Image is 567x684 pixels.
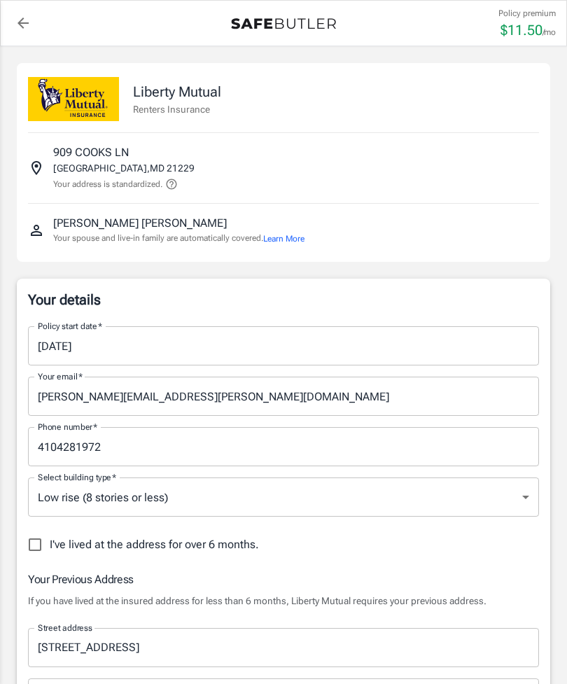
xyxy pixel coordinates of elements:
label: Select building type [38,471,116,483]
h6: Your Previous Address [28,571,539,588]
p: If you have lived at the insured address for less than 6 months, Liberty Mutual requires your pre... [28,594,539,608]
p: [PERSON_NAME] [PERSON_NAME] [53,215,227,232]
p: Policy premium [498,7,556,20]
div: Low rise (8 stories or less) [28,477,539,517]
label: Policy start date [38,320,102,332]
label: Your email [38,370,83,382]
p: Renters Insurance [133,102,221,116]
p: Your address is standardized. [53,178,162,190]
input: Enter email [28,377,539,416]
label: Phone number [38,421,97,433]
p: /mo [542,26,556,39]
input: Enter number [28,427,539,466]
svg: Insured address [28,160,45,176]
img: Back to quotes [231,18,336,29]
span: I've lived at the address for over 6 months. [50,536,259,553]
span: $ 11.50 [500,22,542,39]
svg: Insured person [28,222,45,239]
a: back to quotes [9,9,37,37]
p: Your spouse and live-in family are automatically covered. [53,232,304,245]
img: Liberty Mutual [28,77,119,121]
p: [GEOGRAPHIC_DATA] , MD 21229 [53,161,195,175]
input: Choose date, selected date is Sep 15, 2025 [28,326,529,365]
button: Learn More [263,232,304,245]
p: 909 COOKS LN [53,144,129,161]
p: Liberty Mutual [133,81,221,102]
label: Street address [38,622,92,634]
p: Your details [28,290,539,309]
